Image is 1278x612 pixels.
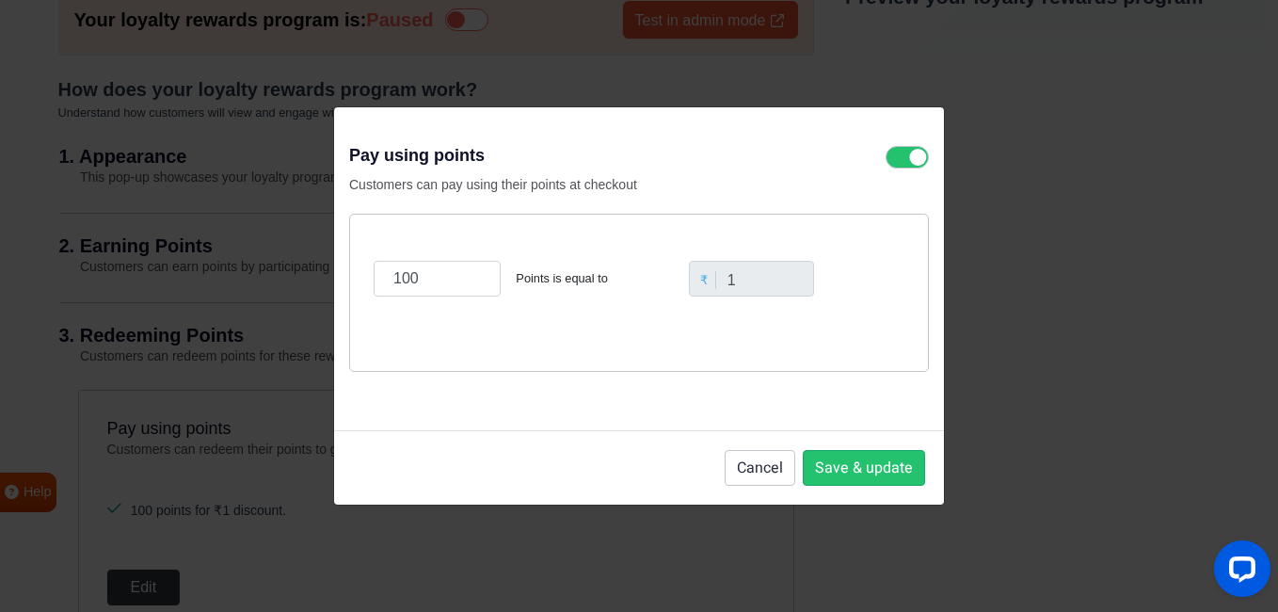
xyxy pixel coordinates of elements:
h3: Pay using points [349,146,797,167]
iframe: LiveChat chat widget [1199,533,1278,612]
p: Customers can pay using their points at checkout [349,175,797,195]
u: Reset to default [850,391,929,408]
button: Save & update [803,450,925,486]
div: ₹ [694,271,716,289]
small: Points is equal to [516,269,607,287]
button: Cancel [725,450,795,486]
a: Reset to default [832,391,929,408]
